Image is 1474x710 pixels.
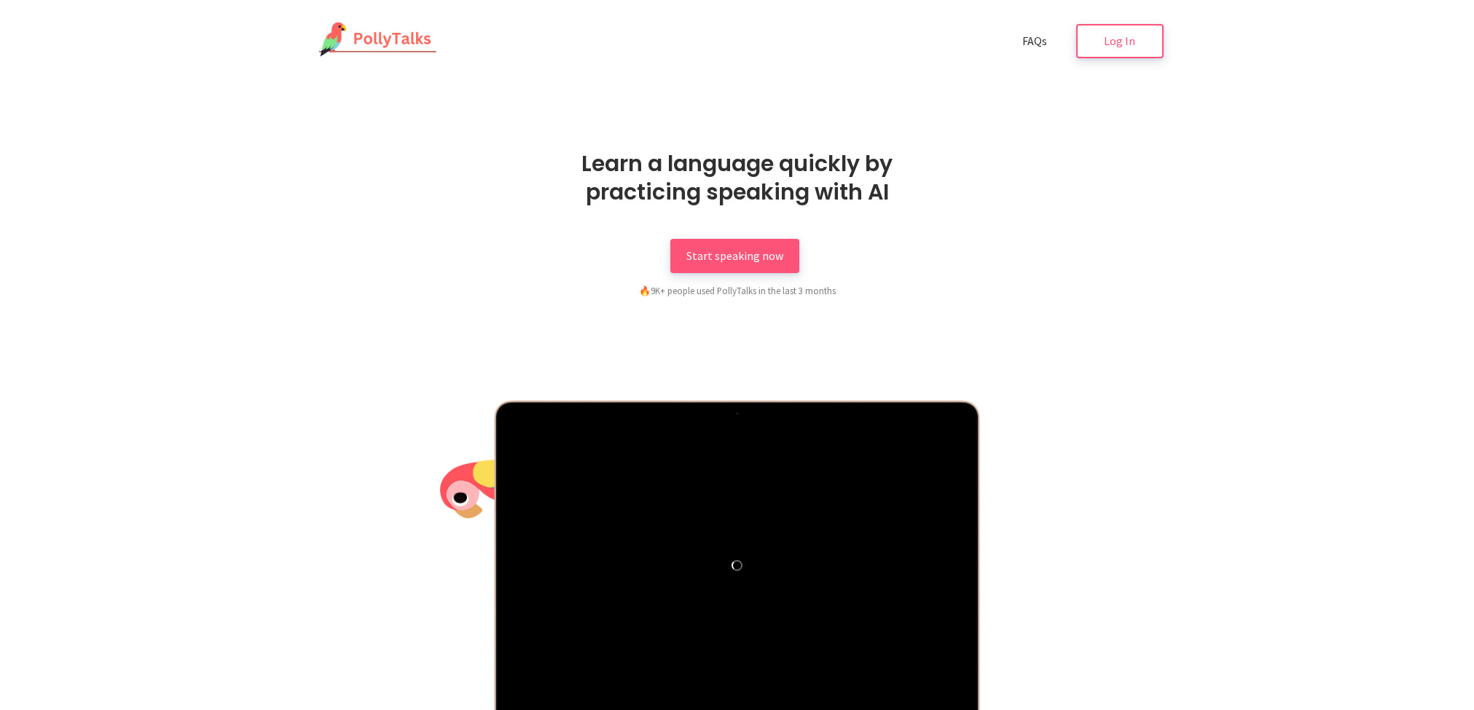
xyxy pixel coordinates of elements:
[686,248,783,263] span: Start speaking now
[1022,33,1047,48] span: FAQs
[670,239,799,273] a: Start speaking now
[562,283,912,298] div: 9K+ people used PollyTalks in the last 3 months
[1104,33,1135,48] span: Log In
[311,22,438,58] img: PollyTalks Logo
[537,149,938,206] h1: Learn a language quickly by practicing speaking with AI
[1006,24,1063,58] a: FAQs
[1076,24,1164,58] a: Log In
[639,285,651,296] span: fire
